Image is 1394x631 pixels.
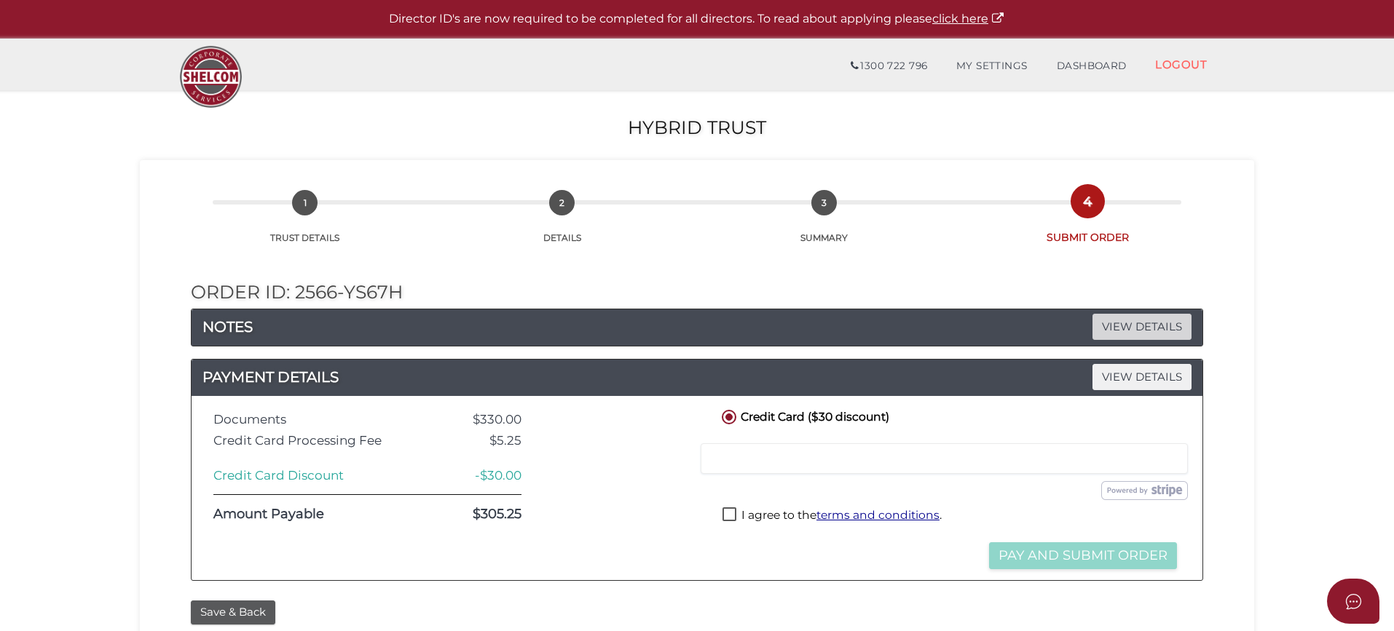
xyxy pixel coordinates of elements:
[719,407,889,425] label: Credit Card ($30 discount)
[958,205,1218,245] a: 4SUBMIT ORDER
[549,190,575,215] span: 2
[710,452,1178,465] iframe: Secure card payment input frame
[722,507,942,525] label: I agree to the .
[1101,481,1188,500] img: stripe.png
[415,469,532,483] div: -$30.00
[691,206,958,244] a: 3SUMMARY
[415,507,532,522] div: $305.25
[191,282,1203,303] h2: Order ID: 2566-yS67H
[836,52,942,81] a: 1300 722 796
[932,12,1005,25] a: click here
[202,434,415,448] div: Credit Card Processing Fee
[36,11,1358,28] p: Director ID's are now required to be completed for all directors. To read about applying please
[191,600,275,624] button: Save & Back
[1327,579,1379,624] button: Open asap
[811,190,837,215] span: 3
[415,413,532,426] div: $330.00
[202,469,415,483] div: Credit Card Discount
[942,52,1042,81] a: MY SETTINGS
[192,365,1202,389] a: PAYMENT DETAILSVIEW DETAILS
[176,206,433,244] a: 1TRUST DETAILS
[192,315,1202,338] a: NOTESVIEW DETAILS
[415,434,532,448] div: $5.25
[816,508,940,522] a: terms and conditions
[192,315,1202,338] h4: NOTES
[989,542,1177,569] button: Pay and Submit Order
[202,507,415,522] div: Amount Payable
[202,413,415,426] div: Documents
[1042,52,1141,81] a: DASHBOARD
[1141,49,1221,79] a: LOGOUT
[292,190,318,215] span: 1
[433,206,690,244] a: 2DETAILS
[1075,188,1100,214] span: 4
[173,39,249,115] img: Logo
[1092,314,1192,339] span: VIEW DETAILS
[1092,364,1192,389] span: VIEW DETAILS
[192,365,1202,389] h4: PAYMENT DETAILS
